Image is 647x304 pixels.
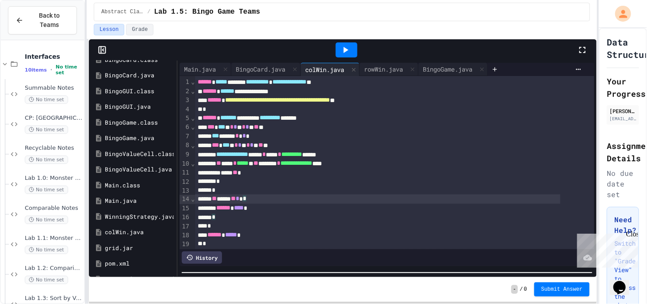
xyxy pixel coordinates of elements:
div: Chat with us now!Close [4,4,61,56]
iframe: chat widget [610,269,638,295]
iframe: chat widget [574,230,638,268]
div: Main.class [105,181,174,190]
div: WinningStrategy.java [105,213,174,221]
div: pom.xml [105,259,174,268]
div: grid.jar [105,244,174,253]
div: BingoValueCell.class [105,150,174,159]
div: BingoGame.java [105,134,174,143]
div: BingoValueCell.java [105,165,174,174]
div: BingoGame.class [105,118,174,127]
div: BingoCard.java [105,71,174,80]
div: BingoGUI.java [105,103,174,111]
div: colWin.java [105,228,174,237]
div: BingoGUI.class [105,87,174,96]
div: replit.[PERSON_NAME] [105,275,174,284]
div: Main.java [105,197,174,205]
